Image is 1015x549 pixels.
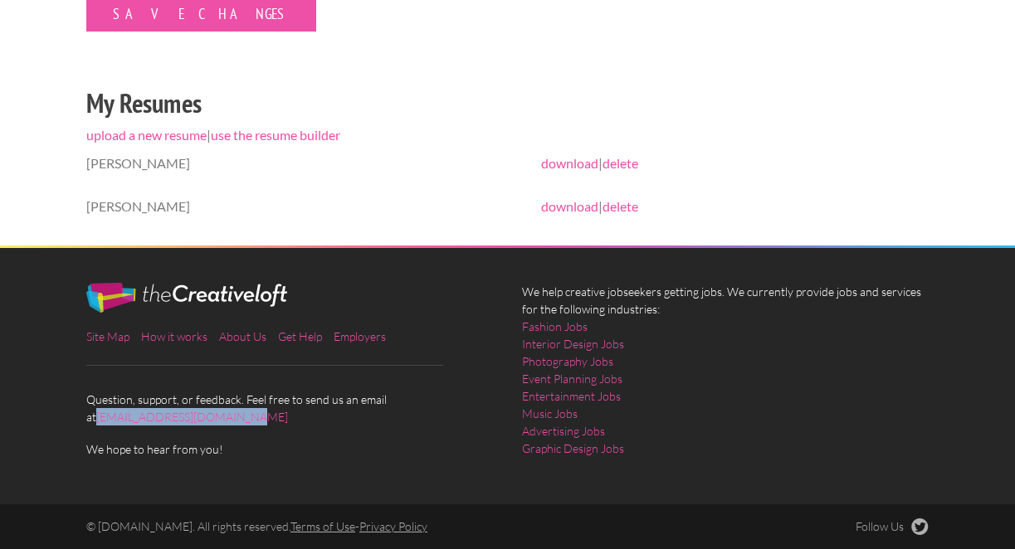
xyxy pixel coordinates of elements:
span: | [541,198,638,216]
span: We hope to hear from you! [86,440,493,458]
a: Follow Us [856,518,929,535]
span: | [541,155,638,172]
a: Entertainment Jobs [522,387,621,405]
a: upload a new resume [86,127,207,143]
a: How it works [141,329,207,343]
a: download [541,198,598,214]
a: delete [603,198,638,214]
a: Interior Design Jobs [522,335,624,352]
a: Event Planning Jobs [522,370,622,387]
a: download [541,155,598,171]
a: Photography Jobs [522,352,613,370]
a: Employers [334,329,386,343]
div: Question, support, or feedback. Feel free to send us an email at [72,283,508,458]
a: Privacy Policy [359,519,427,533]
span: [PERSON_NAME] [86,198,190,214]
a: delete [603,155,638,171]
a: About Us [219,329,266,343]
a: Fashion Jobs [522,318,588,335]
a: Site Map [86,329,129,343]
div: We help creative jobseekers getting jobs. We currently provide jobs and services for the followin... [508,283,944,470]
img: The Creative Loft [86,283,287,313]
h2: My Resumes [86,85,638,122]
a: Graphic Design Jobs [522,440,624,457]
a: Music Jobs [522,405,578,422]
a: Get Help [278,329,322,343]
a: use the resume builder [211,127,340,143]
a: Advertising Jobs [522,422,605,440]
span: [PERSON_NAME] [86,155,190,171]
div: © [DOMAIN_NAME]. All rights reserved. - [72,518,726,535]
a: [EMAIL_ADDRESS][DOMAIN_NAME] [96,410,288,424]
a: Terms of Use [290,519,355,533]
